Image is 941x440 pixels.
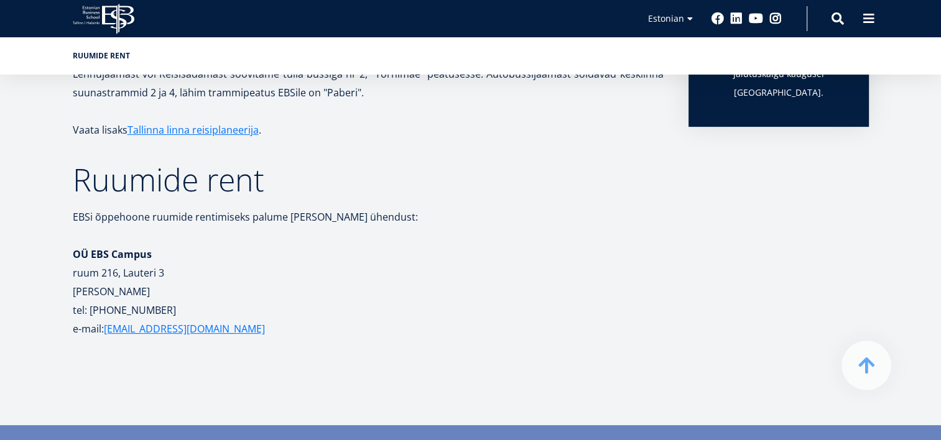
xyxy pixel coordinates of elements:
[730,12,743,25] a: Linkedin
[73,121,664,139] p: Vaata lisaks .
[127,121,259,139] a: Tallinna linna reisiplaneerija
[73,208,664,226] p: EBSi õppehoone ruumide rentimiseks palume [PERSON_NAME] ühendust:
[73,164,664,195] h2: Ruumide rent
[749,12,763,25] a: Youtube
[73,247,152,261] strong: OÜ EBS Campus
[73,65,664,102] p: Lennujaamast või Reisisadamast soovitame tulla bussiga nr 2, "Tornimäe" peatusesse. Autobussijaam...
[769,12,782,25] a: Instagram
[712,12,724,25] a: Facebook
[73,50,130,62] a: ruumide rent
[73,245,664,338] p: ruum 216, Lauteri 3 [PERSON_NAME] tel: [PHONE_NUMBER] e-mail:
[104,319,265,338] a: [EMAIL_ADDRESS][DOMAIN_NAME]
